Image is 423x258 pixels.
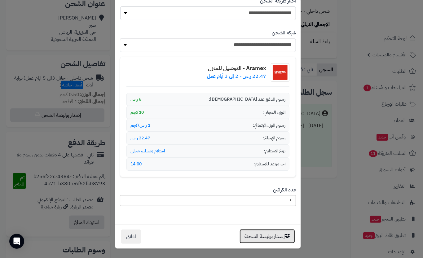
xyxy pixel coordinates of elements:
[9,234,24,249] div: Open Intercom Messenger
[130,148,165,154] span: استلام وتسليم مجاني
[130,122,150,129] span: 1 ر.س/كجم
[253,161,285,167] span: آخر موعد للاستلام:
[207,65,266,71] h4: Aramex - التوصيل للمنزل
[209,96,285,103] span: رسوم الدفع عند [DEMOGRAPHIC_DATA]:
[263,135,285,141] span: رسوم الإرجاع:
[121,230,141,244] button: اغلاق
[240,229,295,243] button: إصدار بوليصة الشحنة
[253,122,285,129] span: رسوم الوزن الإضافي:
[130,135,150,141] span: 22.47 ر.س
[130,96,141,103] span: 6 ر.س
[262,109,285,116] span: الوزن المجاني:
[264,148,285,154] span: نوع الاستلام:
[273,186,296,194] label: عدد الكراتين
[272,29,296,37] label: شركه الشحن
[207,73,266,80] p: 22.47 ر.س - 2 إلى 3 أيام عمل
[130,109,144,116] span: 10 كجم
[130,161,142,167] span: 14:00
[271,63,289,82] img: شعار شركة الشحن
